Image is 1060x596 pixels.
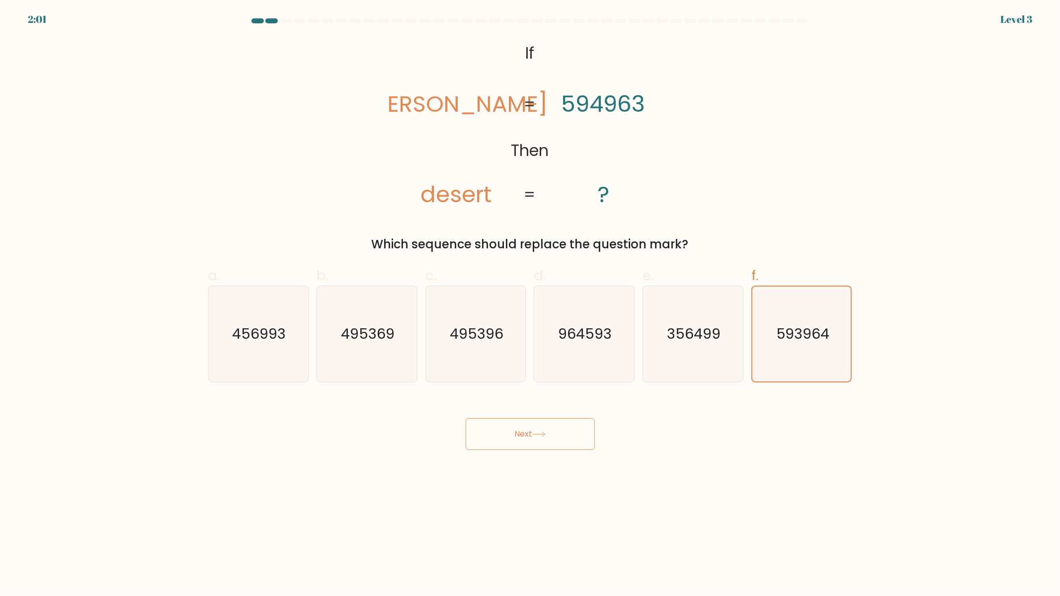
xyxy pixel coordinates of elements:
tspan: desert [421,178,492,210]
button: Next [466,418,595,450]
tspan: 594963 [562,88,646,120]
text: 356499 [667,324,721,344]
span: c. [425,266,436,285]
div: 2:01 [28,12,47,27]
tspan: Then [511,140,549,161]
tspan: = [524,93,536,115]
text: 456993 [233,324,286,344]
text: 593964 [776,324,829,344]
svg: @import url('[URL][DOMAIN_NAME]); [389,38,671,212]
span: f. [751,266,758,285]
span: b. [317,266,328,285]
tspan: If [525,42,534,64]
div: Level 3 [1000,12,1032,27]
text: 495369 [341,324,395,344]
tspan: ? [597,178,609,210]
span: a. [208,266,220,285]
text: 495396 [450,324,503,344]
span: e. [643,266,653,285]
text: 964593 [559,324,612,344]
tspan: = [524,184,536,206]
tspan: [PERSON_NAME] [365,88,548,120]
div: Which sequence should replace the question mark? [214,235,846,253]
span: d. [534,266,546,285]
